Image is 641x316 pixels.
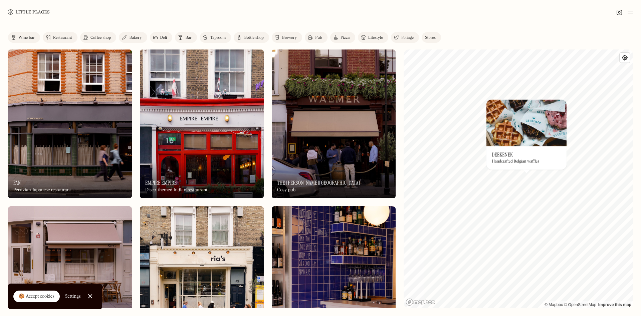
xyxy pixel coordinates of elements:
[175,32,197,43] a: Bar
[341,36,350,40] div: Pizza
[65,294,81,299] div: Settings
[486,99,567,146] img: Deekenek
[391,32,419,43] a: Foliage
[145,180,177,186] h3: Empire Empire
[272,49,396,198] img: The Walmer Castle
[8,49,132,198] a: FanFanFanPeruvian-Japanese restaurant
[368,36,383,40] div: Lifestyle
[234,32,269,43] a: Bottle shop
[277,180,360,186] h3: The [PERSON_NAME][GEOGRAPHIC_DATA]
[18,36,35,40] div: Wine bar
[83,290,97,303] a: Close Cookie Popup
[401,36,414,40] div: Foliage
[140,49,264,198] a: Empire EmpireEmpire EmpireEmpire EmpireDisco-themed Indian restaurant
[272,49,396,198] a: The Walmer CastleThe Walmer CastleThe [PERSON_NAME][GEOGRAPHIC_DATA]Cosy pub
[315,36,322,40] div: Pub
[150,32,173,43] a: Deli
[200,32,231,43] a: Taproom
[282,36,297,40] div: Brewery
[244,36,264,40] div: Bottle shop
[486,99,567,170] a: DeekenekDeekenekDeekenekHandcrafted Belgian waffles
[13,291,60,303] a: 🍪 Accept cookies
[425,36,436,40] div: Stores
[330,32,355,43] a: Pizza
[13,180,21,186] h3: Fan
[620,53,630,63] button: Find my location
[358,32,388,43] a: Lifestyle
[65,289,81,304] a: Settings
[210,36,226,40] div: Taproom
[19,293,54,300] div: 🍪 Accept cookies
[545,302,563,307] a: Mapbox
[404,49,633,308] canvas: Map
[119,32,147,43] a: Bakery
[43,32,77,43] a: Restaurant
[8,49,132,198] img: Fan
[90,36,111,40] div: Coffee shop
[272,32,302,43] a: Brewery
[406,298,435,306] a: Mapbox homepage
[422,32,441,43] a: Stores
[80,32,116,43] a: Coffee shop
[598,302,631,307] a: Improve this map
[13,187,71,193] div: Peruvian-Japanese restaurant
[185,36,192,40] div: Bar
[305,32,328,43] a: Pub
[492,151,513,158] h3: Deekenek
[277,187,295,193] div: Cosy pub
[140,49,264,198] img: Empire Empire
[8,32,40,43] a: Wine bar
[53,36,72,40] div: Restaurant
[145,187,207,193] div: Disco-themed Indian restaurant
[160,36,167,40] div: Deli
[492,160,539,164] div: Handcrafted Belgian waffles
[564,302,596,307] a: OpenStreetMap
[129,36,142,40] div: Bakery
